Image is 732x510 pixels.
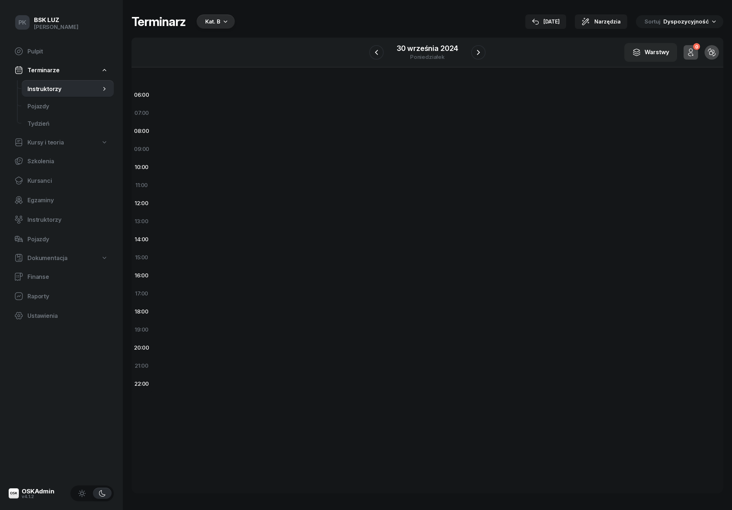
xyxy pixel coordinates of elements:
div: v4.1.2 [22,494,55,499]
div: 19:00 [132,320,152,338]
div: 09:00 [132,140,152,158]
span: Raporty [27,293,108,300]
div: 17:00 [132,284,152,302]
span: Pojazdy [27,103,108,110]
span: Ustawienia [27,312,108,319]
div: 10:00 [132,158,152,176]
button: 0 [684,45,698,60]
button: Kat. B [194,14,235,29]
div: 07:00 [132,104,152,122]
img: logo-xs@2x.png [9,488,19,498]
span: PK [18,20,27,26]
a: Pojazdy [9,230,114,248]
div: 30 września 2024 [397,45,458,52]
button: [DATE] [525,14,566,29]
div: Warstwy [632,48,669,57]
div: [DATE] [532,17,560,26]
div: 08:00 [132,122,152,140]
button: Sortuj Dyspozycyjność [636,15,723,28]
div: 22:00 [132,375,152,393]
button: Narzędzia [575,14,627,29]
span: Instruktorzy [27,86,101,92]
div: poniedziałek [397,54,458,60]
a: Kursy i teoria [9,134,114,150]
a: Pojazdy [22,98,114,115]
a: Egzaminy [9,191,114,209]
a: Instruktorzy [9,211,114,228]
div: BSK LUZ [34,17,78,23]
div: 16:00 [132,266,152,284]
a: Kursanci [9,172,114,189]
a: Terminarze [9,62,114,78]
div: 21:00 [132,356,152,375]
div: 12:00 [132,194,152,212]
span: Dokumentacja [27,255,68,262]
div: 0 [693,43,700,50]
a: Dokumentacja [9,250,114,266]
div: 20:00 [132,338,152,356]
div: 11:00 [132,176,152,194]
span: Kursanci [27,177,108,184]
a: Instruktorzy [22,80,114,98]
div: 14:00 [132,230,152,248]
div: Kat. B [205,17,220,26]
a: Szkolenia [9,152,114,170]
div: 15:00 [132,248,152,266]
a: Ustawienia [9,307,114,324]
a: Raporty [9,288,114,305]
span: Egzaminy [27,197,108,204]
span: Narzędzia [594,17,621,26]
div: [PERSON_NAME] [34,24,78,30]
div: 18:00 [132,302,152,320]
span: Terminarze [27,67,59,74]
a: Tydzień [22,115,114,132]
a: Finanse [9,268,114,285]
span: Finanse [27,273,108,280]
span: Kursy i teoria [27,139,64,146]
h1: Terminarz [132,15,186,28]
span: Dyspozycyjność [663,18,709,25]
span: Pojazdy [27,236,108,243]
span: Sortuj [645,18,662,25]
span: Szkolenia [27,158,108,165]
a: Pulpit [9,43,114,60]
div: 06:00 [132,86,152,104]
div: 13:00 [132,212,152,230]
span: Tydzień [27,120,108,127]
div: OSKAdmin [22,488,55,494]
button: Warstwy [624,43,677,62]
span: Pulpit [27,48,108,55]
span: Instruktorzy [27,216,108,223]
